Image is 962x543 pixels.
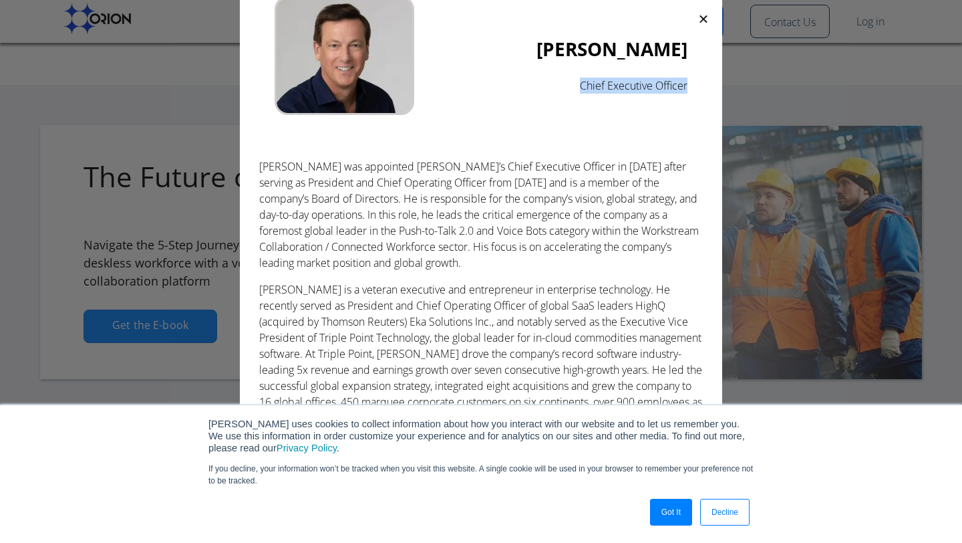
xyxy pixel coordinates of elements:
[536,36,687,62] b: [PERSON_NAME]
[650,499,692,526] a: Got It
[277,443,337,453] a: Privacy Policy
[259,158,703,271] p: [PERSON_NAME] was appointed [PERSON_NAME]’s Chief Executive Officer in [DATE] after serving as Pr...
[700,499,750,526] a: Decline
[414,78,687,94] p: Chief Executive Officer
[208,463,754,487] p: If you decline, your information won’t be tracked when you visit this website. A single cookie wi...
[698,13,709,25] a: Close
[208,419,745,453] span: [PERSON_NAME] uses cookies to collect information about how you interact with our website and to ...
[721,388,962,543] iframe: Chat Widget
[259,282,703,458] p: [PERSON_NAME] is a veteran executive and entrepreneur in enterprise technology. He recently serve...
